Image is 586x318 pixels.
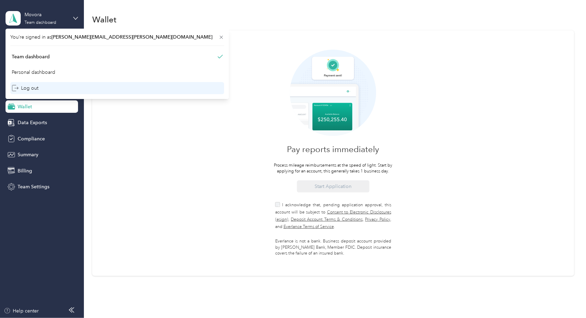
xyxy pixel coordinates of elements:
[18,151,38,158] span: Summary
[18,135,45,142] span: Compliance
[547,279,586,318] iframe: Everlance-gr Chat Button Frame
[18,103,32,110] span: Wallet
[287,146,379,153] p: Pay reports immediately
[275,202,391,229] span: I acknowledge that, pending application approval, this account will be subject to , , , and .
[284,224,334,229] a: Everlance Terms of Service
[275,210,391,222] a: Consent to Electronic Disclosures (esign)
[275,238,391,257] div: Everlance is not a bank. Business deposit account provided by [PERSON_NAME] Bank, Member FDIC. De...
[12,85,38,92] div: Log out
[51,34,212,40] span: [PERSON_NAME][EMAIL_ADDRESS][PERSON_NAME][DOMAIN_NAME]
[291,217,363,222] a: Deposit Account Terms & Conditions
[365,217,390,222] a: Privacy Policy
[92,16,116,23] h1: Wallet
[18,183,49,190] span: Team Settings
[25,21,56,25] div: Team dashboard
[12,69,55,76] div: Personal dashboard
[12,53,50,60] div: Team dashboard
[18,167,32,175] span: Billing
[10,33,224,41] span: You’re signed in as
[25,11,68,18] div: Movora
[18,119,47,126] span: Data Exports
[275,202,280,207] input: I acknowledge that, pending application approval, this account will be subject to Consent to Elec...
[273,162,394,175] p: Process mileage reimbursements at the speed of light. Start by applying for an account, this gene...
[4,307,39,315] button: Help center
